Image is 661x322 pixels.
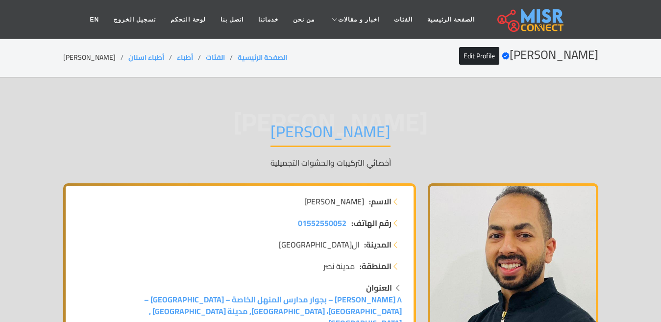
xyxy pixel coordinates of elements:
a: لوحة التحكم [163,10,213,29]
a: اخبار و مقالات [322,10,387,29]
a: الفئات [206,51,225,64]
a: Edit Profile [459,47,499,65]
span: مدينة نصر [323,260,355,272]
a: الصفحة الرئيسية [420,10,482,29]
a: الصفحة الرئيسية [238,51,287,64]
span: 01552550052 [298,216,346,230]
a: خدماتنا [251,10,286,29]
strong: المنطقة: [360,260,392,272]
strong: المدينة: [364,239,392,250]
span: ال[GEOGRAPHIC_DATA] [279,239,359,250]
strong: رقم الهاتف: [351,217,392,229]
svg: Verified account [502,52,510,60]
a: EN [82,10,106,29]
span: [PERSON_NAME] [304,196,364,207]
span: اخبار و مقالات [338,15,379,24]
a: أطباء اسنان [128,51,164,64]
a: 01552550052 [298,217,346,229]
a: الفئات [387,10,420,29]
strong: العنوان [366,280,392,295]
img: main.misr_connect [497,7,563,32]
h1: [PERSON_NAME] [270,122,391,147]
li: [PERSON_NAME] [63,52,128,63]
strong: الاسم: [369,196,392,207]
h2: [PERSON_NAME] [459,48,598,62]
p: أخصائي التركيبات والحشوات التجميلية [63,157,598,169]
a: أطباء [177,51,193,64]
a: تسجيل الخروج [106,10,163,29]
a: اتصل بنا [213,10,251,29]
a: من نحن [286,10,322,29]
